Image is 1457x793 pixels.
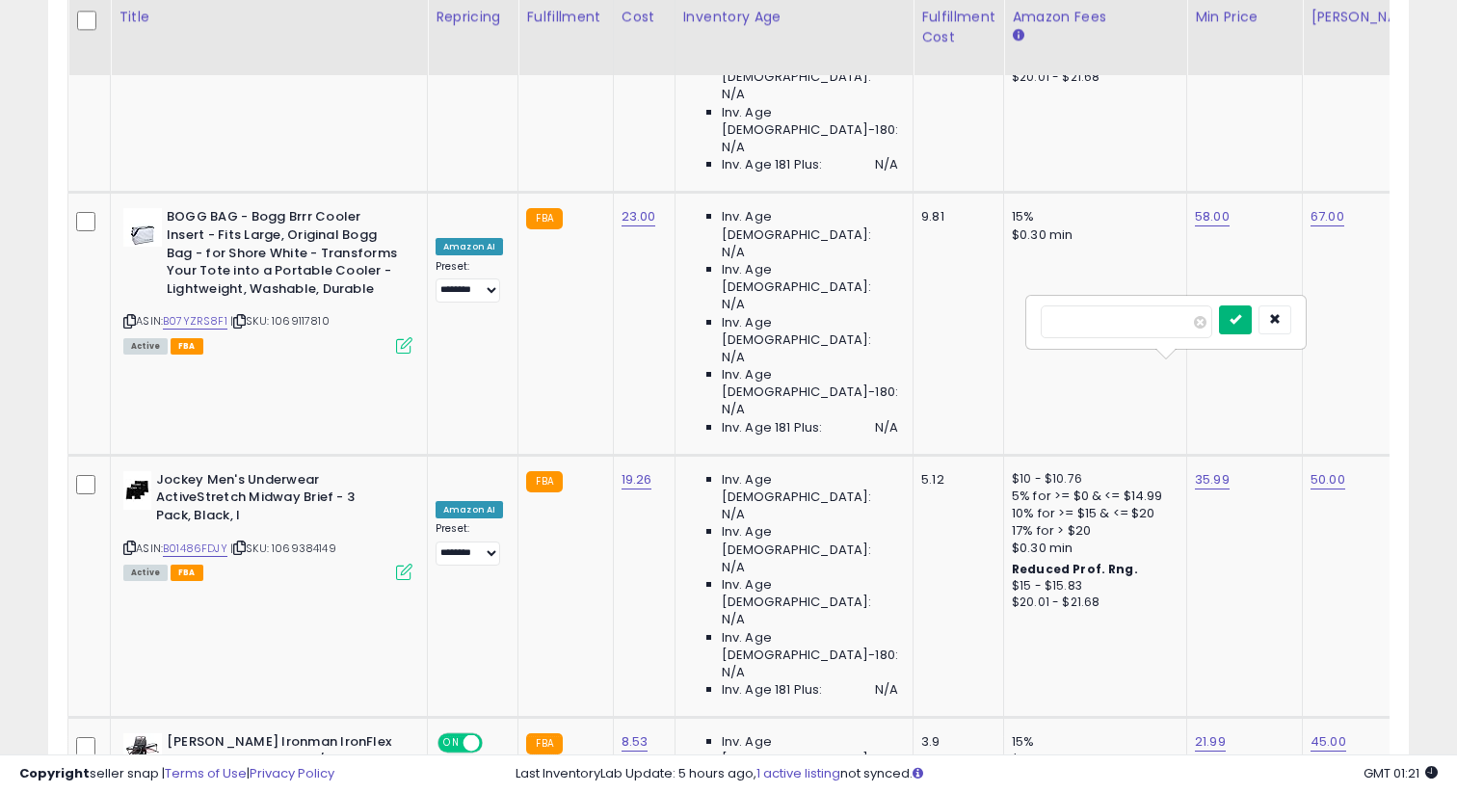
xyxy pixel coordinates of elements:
[722,104,898,139] span: Inv. Age [DEMOGRAPHIC_DATA]-180:
[123,338,168,355] span: All listings currently available for purchase on Amazon
[921,7,995,47] div: Fulfillment Cost
[1195,470,1230,489] a: 35.99
[436,7,510,27] div: Repricing
[516,765,1438,783] div: Last InventoryLab Update: 5 hours ago, not synced.
[921,208,989,225] div: 9.81
[123,208,162,247] img: 31s7Esg-AcL._SL40_.jpg
[1012,488,1172,505] div: 5% for >= $0 & <= $14.99
[722,314,898,349] span: Inv. Age [DEMOGRAPHIC_DATA]:
[622,207,656,226] a: 23.00
[171,338,203,355] span: FBA
[250,764,334,782] a: Privacy Policy
[1012,561,1138,577] b: Reduced Prof. Rng.
[119,7,419,27] div: Title
[526,733,562,754] small: FBA
[1012,733,1172,751] div: 15%
[1364,764,1438,782] span: 2025-08-14 01:21 GMT
[1012,595,1172,611] div: $20.01 - $21.68
[1012,27,1023,44] small: Amazon Fees.
[921,471,989,489] div: 5.12
[1012,522,1172,540] div: 17% for > $20
[875,419,898,436] span: N/A
[123,733,162,766] img: 41X1q06xeWL._SL40_.jpg
[722,349,745,366] span: N/A
[167,733,401,792] b: [PERSON_NAME] Ironman IronFlex Reading Glasses, Black/Red (+2.00)
[722,576,898,611] span: Inv. Age [DEMOGRAPHIC_DATA]:
[156,471,390,530] b: Jockey Men's Underwear ActiveStretch Midway Brief - 3 Pack, Black, l
[1012,208,1172,225] div: 15%
[1012,540,1172,557] div: $0.30 min
[875,156,898,173] span: N/A
[722,139,745,156] span: N/A
[1012,7,1179,27] div: Amazon Fees
[436,260,503,304] div: Preset:
[722,559,745,576] span: N/A
[123,471,412,578] div: ASIN:
[165,764,247,782] a: Terms of Use
[1012,69,1172,86] div: $20.01 - $21.68
[683,7,905,27] div: Inventory Age
[1012,578,1172,595] div: $15 - $15.83
[1311,7,1425,27] div: [PERSON_NAME]
[230,541,336,556] span: | SKU: 1069384149
[436,238,503,255] div: Amazon AI
[1311,470,1345,489] a: 50.00
[19,764,90,782] strong: Copyright
[722,664,745,681] span: N/A
[171,565,203,581] span: FBA
[722,156,823,173] span: Inv. Age 181 Plus:
[756,764,840,782] a: 1 active listing
[722,86,745,103] span: N/A
[436,522,503,566] div: Preset:
[1012,226,1172,244] div: $0.30 min
[722,366,898,401] span: Inv. Age [DEMOGRAPHIC_DATA]-180:
[1012,505,1172,522] div: 10% for >= $15 & <= $20
[1311,732,1346,752] a: 45.00
[875,681,898,699] span: N/A
[163,313,227,330] a: B07YZRS8F1
[722,681,823,699] span: Inv. Age 181 Plus:
[722,523,898,558] span: Inv. Age [DEMOGRAPHIC_DATA]:
[722,261,898,296] span: Inv. Age [DEMOGRAPHIC_DATA]:
[230,313,330,329] span: | SKU: 1069117810
[722,401,745,418] span: N/A
[722,471,898,506] span: Inv. Age [DEMOGRAPHIC_DATA]:
[1195,207,1230,226] a: 58.00
[722,733,898,768] span: Inv. Age [DEMOGRAPHIC_DATA]:
[722,611,745,628] span: N/A
[123,565,168,581] span: All listings currently available for purchase on Amazon
[722,208,898,243] span: Inv. Age [DEMOGRAPHIC_DATA]:
[19,765,334,783] div: seller snap | |
[722,244,745,261] span: N/A
[439,735,464,752] span: ON
[526,208,562,229] small: FBA
[622,470,652,489] a: 19.26
[123,208,412,351] div: ASIN:
[722,296,745,313] span: N/A
[1195,7,1294,27] div: Min Price
[722,419,823,436] span: Inv. Age 181 Plus:
[622,732,649,752] a: 8.53
[1012,471,1172,488] div: $10 - $10.76
[1311,207,1344,226] a: 67.00
[722,629,898,664] span: Inv. Age [DEMOGRAPHIC_DATA]-180:
[622,7,667,27] div: Cost
[1195,732,1226,752] a: 21.99
[123,471,151,510] img: 31qvJ8hHWuL._SL40_.jpg
[722,506,745,523] span: N/A
[526,471,562,492] small: FBA
[921,733,989,751] div: 3.9
[436,501,503,518] div: Amazon AI
[167,208,401,303] b: BOGG BAG - Bogg Brrr Cooler Insert - Fits Large, Original Bogg Bag - for Shore White - Transforms...
[526,7,604,27] div: Fulfillment
[163,541,227,557] a: B01486FDJY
